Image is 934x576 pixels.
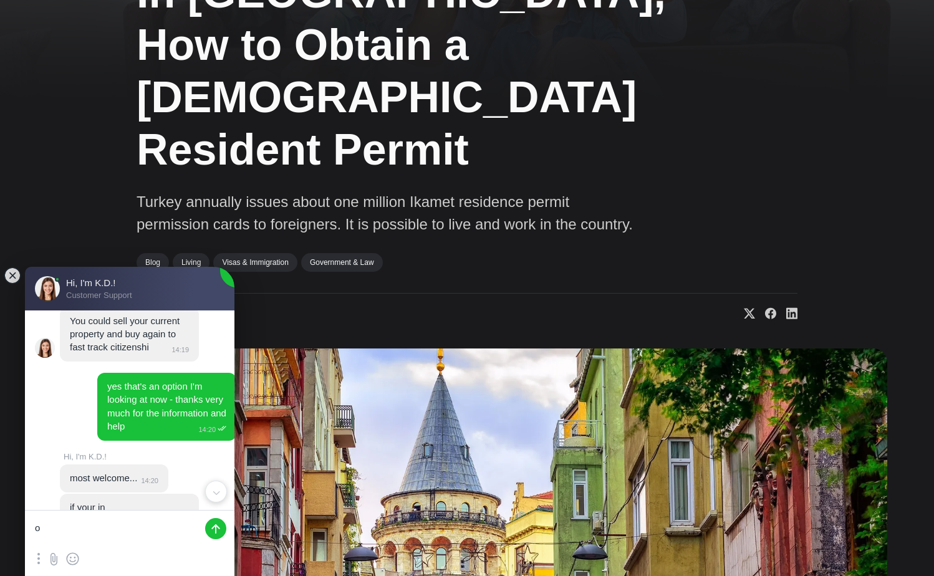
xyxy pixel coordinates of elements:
[776,307,797,320] a: Share on Linkedin
[195,425,226,433] jdiv: 14:20
[137,253,169,272] a: Blog
[60,307,199,362] jdiv: 15.10.25 14:19:06
[60,464,168,492] jdiv: 15.10.25 14:20:49
[168,346,189,353] jdiv: 14:19
[137,477,158,484] jdiv: 14:20
[64,452,226,461] jdiv: Hi, I'm K.D.!
[137,191,635,236] p: Turkey annually issues about one million Ikamet residence permit permission cards to foreigners. ...
[755,307,776,320] a: Share on Facebook
[70,473,137,483] jdiv: most welcome...
[35,338,55,358] jdiv: Hi, I'm K.D.!
[301,253,383,272] a: Government & Law
[70,502,188,565] jdiv: if your in [GEOGRAPHIC_DATA] you can make an appt for NUFUS and visit the local citizenship desk
[97,373,236,441] jdiv: 15.10.25 14:20:23
[60,494,199,575] jdiv: 15.10.25 14:21:13
[734,307,755,320] a: Share on X
[213,253,297,272] a: Visas & Immigration
[70,315,182,352] jdiv: You could sell your current property and buy again to fast track citizenshi
[107,381,229,431] jdiv: yes that's an option I'm looking at now - thanks very much for the information and help
[173,253,209,272] a: Living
